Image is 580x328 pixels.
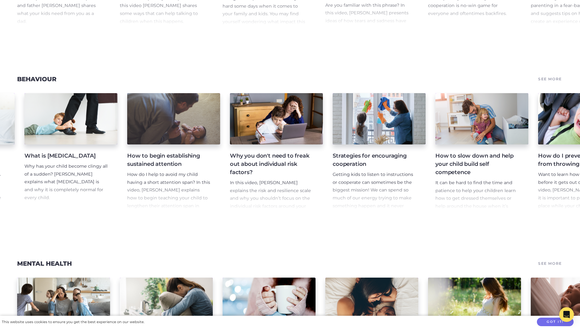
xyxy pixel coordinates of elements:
h4: Why you don't need to freak out about individual risk factors? [230,152,313,177]
a: See More [537,75,563,83]
span: Why has your child become clingy all of a sudden? [PERSON_NAME] explains what [MEDICAL_DATA] is a... [24,163,108,201]
h4: What is [MEDICAL_DATA] [24,152,108,160]
a: Mental Health [17,260,72,267]
h4: How to begin establishing sustained attention [127,152,210,168]
a: How to begin establishing sustained attention How do I help to avoid my child having a short atte... [127,93,220,210]
a: See More [537,259,563,268]
span: Getting kids to listen to instructions or cooperate can sometimes be the biggest mission! We can ... [333,172,413,248]
span: How do I help to avoid my child having a short attention span? In this video, [PERSON_NAME] expla... [127,172,210,217]
h4: Strategies for encouraging cooperation [333,152,416,168]
p: Are you familiar with this phrase? In this video, [PERSON_NAME] presents ideas of how tears and s... [325,2,408,49]
a: Why you don't need to freak out about individual risk factors? In this video, [PERSON_NAME] expla... [230,93,323,210]
a: Strategies for encouraging cooperation Getting kids to listen to instructions or cooperate can so... [333,93,426,210]
h4: How to slow down and help your child build self competence [435,152,519,177]
span: In this video, [PERSON_NAME] explains the risk and resilience scale and why you shouldn’t focus o... [230,180,311,217]
div: Open Intercom Messenger [559,307,574,322]
a: What is [MEDICAL_DATA] Why has your child become clingy all of a sudden? [PERSON_NAME] explains w... [24,93,117,210]
button: Got it! [537,318,574,326]
a: How to slow down and help your child build self competence It can be hard to find the time and pa... [435,93,528,210]
div: This website uses cookies to ensure you get the best experience on our website. [2,319,144,325]
p: It can be hard to find the time and patience to help your children learn how to get dressed thems... [435,179,519,258]
a: Behaviour [17,75,57,83]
